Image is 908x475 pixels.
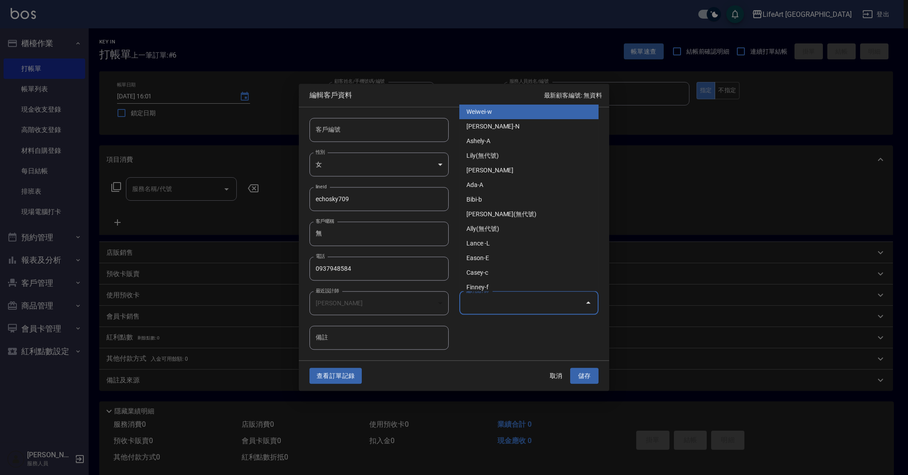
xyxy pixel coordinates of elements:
[459,192,599,207] li: Bibi-b
[309,368,362,384] button: 查看訂單記錄
[309,291,449,315] div: [PERSON_NAME]
[459,163,599,178] li: [PERSON_NAME]
[544,91,602,100] p: 最新顧客編號: 無資料
[459,207,599,222] li: [PERSON_NAME](無代號)
[459,222,599,236] li: Ally(無代號)
[459,119,599,134] li: [PERSON_NAME]-N
[459,148,599,163] li: Lily(無代號)
[316,253,325,259] label: 電話
[542,368,570,384] button: 取消
[459,236,599,251] li: Lance -L
[459,178,599,192] li: Ada-A
[459,105,599,119] li: Weiwei-w
[309,91,544,100] span: 編輯客戶資料
[316,148,325,155] label: 性別
[316,183,327,190] label: lineId
[581,296,595,310] button: Close
[459,251,599,265] li: Eason-E
[459,134,599,148] li: Ashely-A
[316,218,334,225] label: 客戶暱稱
[570,368,599,384] button: 儲存
[466,287,489,294] label: 偏好設計師
[459,280,599,295] li: Finney-f
[309,152,449,176] div: 女
[459,265,599,280] li: Casey-c
[316,287,339,294] label: 最近設計師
